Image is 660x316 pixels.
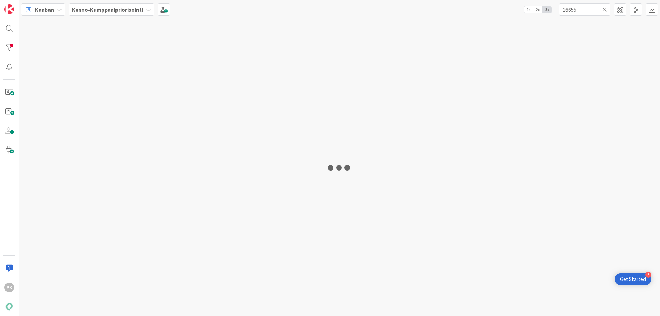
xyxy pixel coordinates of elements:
span: Kanban [35,6,54,14]
b: Kenno-Kumppanipriorisointi [72,6,143,13]
img: avatar [4,302,14,312]
div: 5 [645,272,651,278]
div: Get Started [620,276,646,283]
span: 1x [524,6,533,13]
span: 2x [533,6,542,13]
div: PK [4,283,14,292]
input: Quick Filter... [559,3,610,16]
img: Visit kanbanzone.com [4,4,14,14]
span: 3x [542,6,552,13]
div: Open Get Started checklist, remaining modules: 5 [615,273,651,285]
